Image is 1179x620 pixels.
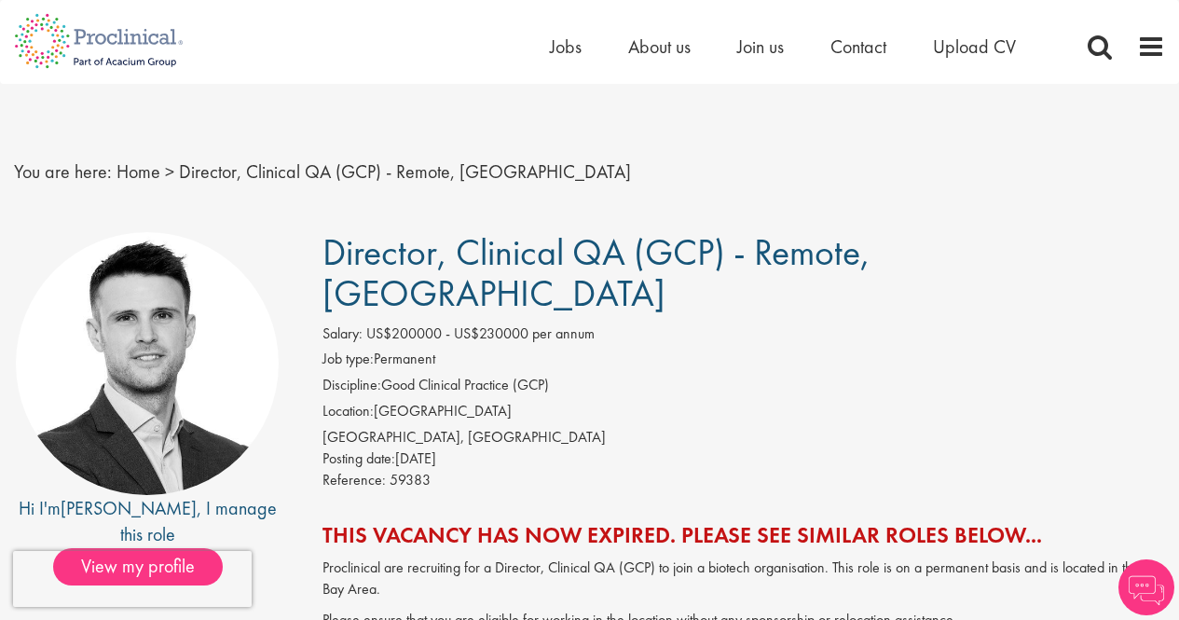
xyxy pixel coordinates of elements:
img: Chatbot [1118,559,1174,615]
li: [GEOGRAPHIC_DATA] [322,401,1165,427]
label: Discipline: [322,375,381,396]
div: Hi I'm , I manage this role [14,495,281,548]
span: View my profile [53,548,223,586]
a: Upload CV [933,34,1016,59]
span: 59383 [390,470,431,489]
a: About us [628,34,691,59]
a: [PERSON_NAME] [61,496,197,520]
span: Posting date: [322,448,395,468]
label: Job type: [322,349,374,370]
div: [DATE] [322,448,1165,470]
div: [GEOGRAPHIC_DATA], [GEOGRAPHIC_DATA] [322,427,1165,448]
img: imeage of recruiter Joshua Godden [16,232,279,495]
a: breadcrumb link [117,159,160,184]
p: Proclinical are recruiting for a Director, Clinical QA (GCP) to join a biotech organisation. This... [322,558,1165,600]
label: Location: [322,401,374,422]
label: Reference: [322,470,386,491]
label: Salary: [322,324,363,345]
span: > [165,159,174,184]
span: Director, Clinical QA (GCP) - Remote, [GEOGRAPHIC_DATA] [322,228,871,317]
li: Permanent [322,349,1165,375]
span: Director, Clinical QA (GCP) - Remote, [GEOGRAPHIC_DATA] [179,159,631,184]
a: Contact [830,34,886,59]
iframe: reCAPTCHA [13,551,252,607]
li: Good Clinical Practice (GCP) [322,375,1165,401]
span: You are here: [14,159,112,184]
a: Join us [737,34,784,59]
span: US$200000 - US$230000 per annum [366,324,595,343]
a: Jobs [550,34,582,59]
h2: This vacancy has now expired. Please see similar roles below... [322,523,1165,547]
